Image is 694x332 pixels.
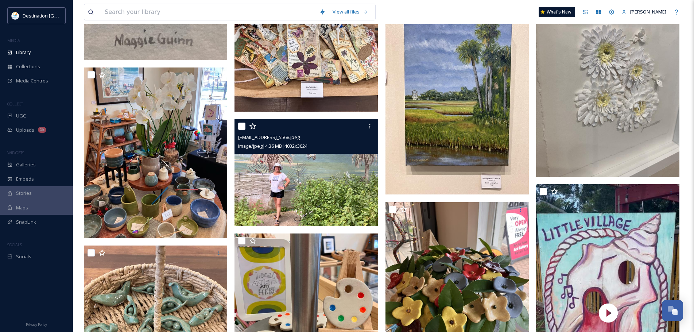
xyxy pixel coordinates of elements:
[7,242,22,247] span: SOCIALS
[101,4,316,20] input: Search your library
[12,12,19,19] img: download.png
[16,175,34,182] span: Embeds
[7,101,23,107] span: COLLECT
[238,143,307,149] span: image/jpeg | 4.36 MB | 4032 x 3024
[7,38,20,43] span: MEDIA
[16,190,32,197] span: Stories
[16,219,36,225] span: SnapLink
[16,204,28,211] span: Maps
[16,161,36,168] span: Galleries
[16,253,31,260] span: Socials
[16,49,31,56] span: Library
[329,5,372,19] a: View all files
[618,5,670,19] a: [PERSON_NAME]
[7,150,24,155] span: WIDGETS
[26,320,47,328] a: Privacy Policy
[630,8,666,15] span: [PERSON_NAME]
[16,127,34,134] span: Uploads
[385,1,530,194] img: ext_1753589772.737683_galleryofart850@gmail.com-IMG_5744.jpeg
[539,7,575,17] a: What's New
[16,77,48,84] span: Media Centres
[234,0,378,111] img: ext_1753589776.472216_galleryofart850@gmail.com-IMG_5435.jpeg
[16,63,40,70] span: Collections
[84,67,229,238] img: ext_1753589774.084243_galleryofart850@gmail.com-8920FD96-4111-477E-8AC0-B169D71024E4.jpeg
[23,12,95,19] span: Destination [GEOGRAPHIC_DATA]
[238,134,300,140] span: [EMAIL_ADDRESS]_5568.jpeg
[234,119,378,227] img: ext_1753589773.574957_galleryofart850@gmail.com-IMG_5568.jpeg
[38,127,46,133] div: 1k
[16,112,26,119] span: UGC
[662,300,683,321] button: Open Chat
[26,322,47,327] span: Privacy Policy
